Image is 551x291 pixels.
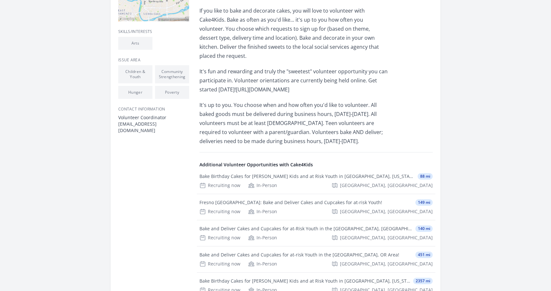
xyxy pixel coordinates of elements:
div: Recruiting now [199,261,240,267]
div: Bake and Deliver Cakes and Cupcakes for at-Risk Youth in the [GEOGRAPHIC_DATA], [GEOGRAPHIC_DATA]... [199,225,413,232]
dd: [EMAIL_ADDRESS][DOMAIN_NAME] [118,121,189,134]
li: Children & Youth [118,65,152,83]
div: In-Person [248,261,277,267]
span: 451 mi [415,252,433,258]
h3: Skills/Interests [118,29,189,34]
li: Hunger [118,86,152,99]
div: In-Person [248,182,277,189]
h4: Additional Volunteer Opportunities with Cake4Kids [199,161,433,168]
p: It's fun and rewarding and truly the "sweetest" volunteer opportunity you can participate in. Vol... [199,67,388,94]
a: Bake and Deliver Cakes and Cupcakes for at-risk Youth in the [GEOGRAPHIC_DATA], OR Area! 451 mi R... [197,246,435,272]
p: It's up to you. You choose when and how often you'd like to volunteer. All baked goods must be de... [199,100,388,146]
li: Poverty [155,86,189,99]
h3: Issue area [118,57,189,63]
a: Bake and Deliver Cakes and Cupcakes for at-Risk Youth in the [GEOGRAPHIC_DATA], [GEOGRAPHIC_DATA]... [197,220,435,246]
h3: Contact Information [118,107,189,112]
div: Bake Birthday Cakes for [PERSON_NAME] Kids and at Risk Youth in [GEOGRAPHIC_DATA], [US_STATE] [199,278,411,284]
div: Recruiting now [199,234,240,241]
li: Arts [118,37,152,50]
dt: Volunteer Coordinator [118,114,189,121]
div: In-Person [248,208,277,215]
span: [GEOGRAPHIC_DATA], [GEOGRAPHIC_DATA] [340,261,433,267]
span: [GEOGRAPHIC_DATA], [GEOGRAPHIC_DATA] [340,234,433,241]
div: Recruiting now [199,182,240,189]
div: Bake and Deliver Cakes and Cupcakes for at-risk Youth in the [GEOGRAPHIC_DATA], OR Area! [199,252,399,258]
li: Community Strengthening [155,65,189,83]
div: Fresno [GEOGRAPHIC_DATA]: Bake and Deliver Cakes and Cupcakes for at-risk Youth! [199,199,382,206]
p: If you like to bake and decorate cakes, you will love to volunteer with Cake4Kids. Bake as often ... [199,6,388,60]
span: 140 mi [415,225,433,232]
span: 88 mi [418,173,433,180]
span: [GEOGRAPHIC_DATA], [GEOGRAPHIC_DATA] [340,182,433,189]
span: 2357 mi [413,278,433,284]
div: Bake Birthday Cakes for [PERSON_NAME] Kids and at Risk Youth in [GEOGRAPHIC_DATA], [US_STATE] [199,173,415,180]
a: Fresno [GEOGRAPHIC_DATA]: Bake and Deliver Cakes and Cupcakes for at-risk Youth! 149 mi Recruitin... [197,194,435,220]
span: [GEOGRAPHIC_DATA], [GEOGRAPHIC_DATA] [340,208,433,215]
a: Bake Birthday Cakes for [PERSON_NAME] Kids and at Risk Youth in [GEOGRAPHIC_DATA], [US_STATE] 88 ... [197,168,435,194]
span: 149 mi [415,199,433,206]
div: In-Person [248,234,277,241]
div: Recruiting now [199,208,240,215]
